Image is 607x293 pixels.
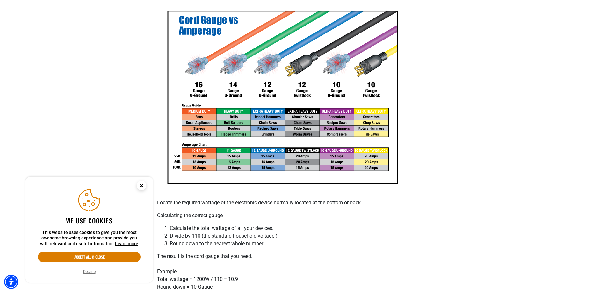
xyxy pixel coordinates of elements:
h2: We use cookies [38,216,141,225]
li: Round down to the nearest whole number [170,240,450,247]
li: Calculate the total wattage of all your devices. [170,224,450,232]
li: Divide by 110 (the standard household voltage ) [170,232,450,240]
p: Locate the required wattage of the electronic device normally located at the bottom or back. [157,199,450,207]
p: The result is the cord gauge that you need. Total wattage = 1200W / 110 = 10.9 Round down = 10 Ga... [157,253,450,291]
p: This website uses cookies to give you the most awesome browsing experience and provide you with r... [38,230,141,247]
img: Locate the required wattage of the electronic device normally located at the bottom or back. [157,1,408,194]
p: Calculating the correct gauge [157,212,450,219]
a: This website uses cookies to give you the most awesome browsing experience and provide you with r... [115,241,138,246]
aside: Cookie Consent [25,177,153,283]
button: Close this option [130,177,153,196]
strong: Example [157,268,177,275]
div: Accessibility Menu [4,275,18,289]
button: Accept all & close [38,252,141,262]
button: Decline [81,268,98,275]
